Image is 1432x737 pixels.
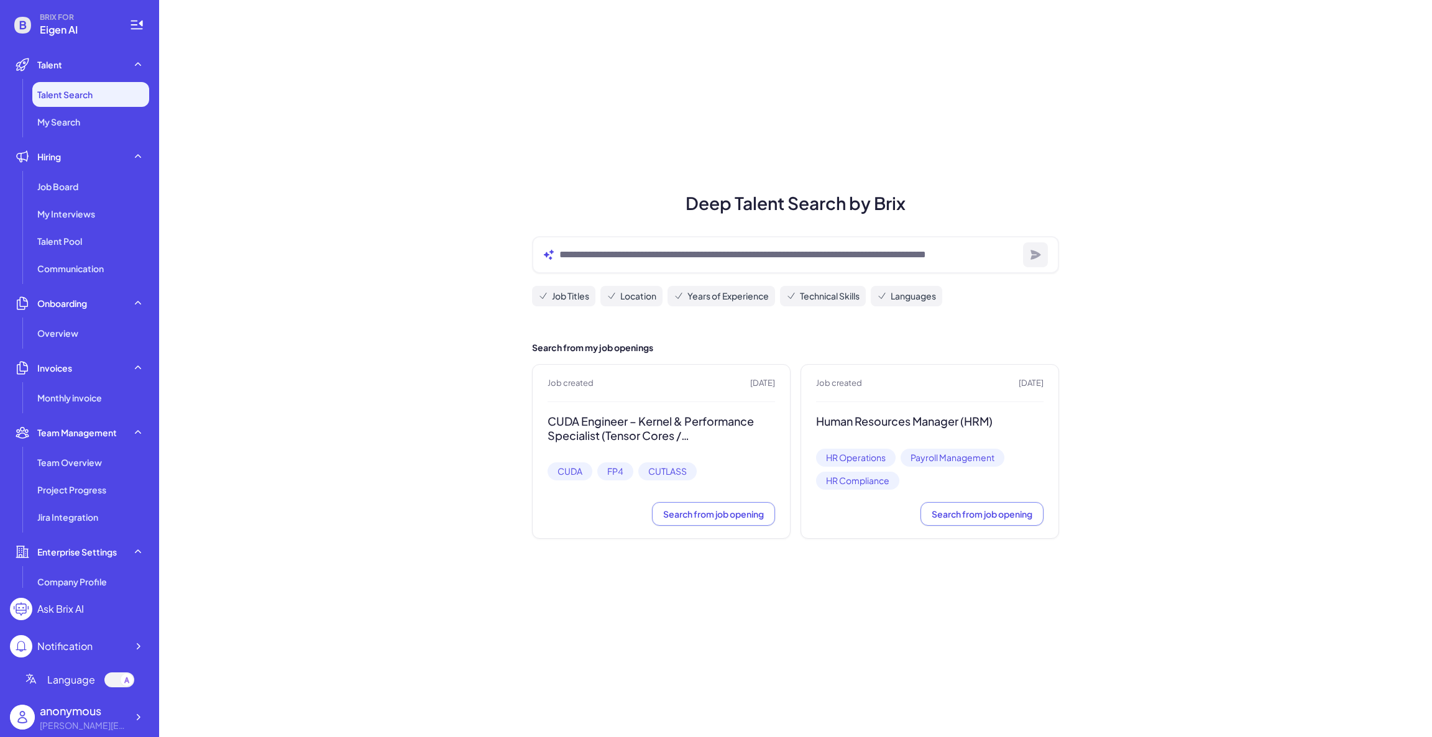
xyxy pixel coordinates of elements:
span: Monthly invoice [37,391,102,404]
span: Hiring [37,150,61,163]
span: Technical Skills [800,290,860,303]
span: Team Management [37,426,117,439]
span: Job created [816,377,862,390]
span: Search from job opening [663,508,764,520]
div: Ask Brix AI [37,602,84,616]
span: Payroll Management [901,449,1004,467]
span: FP4 [597,462,633,480]
img: user_logo.png [10,705,35,730]
span: Job Board [37,180,78,193]
span: Onboarding [37,297,87,309]
span: Company Profile [37,575,107,588]
span: BRIX FOR [40,12,114,22]
span: Communication [37,262,104,275]
span: Invoices [37,362,72,374]
span: Job created [548,377,594,390]
span: HR Compliance [816,472,899,490]
span: Years of Experience [687,290,769,303]
span: Job Titles [552,290,589,303]
button: Search from job opening [920,502,1044,526]
span: Talent [37,58,62,71]
span: Language [47,672,95,687]
span: Enterprise Settings [37,546,117,558]
span: HR Operations [816,449,896,467]
span: Project Progress [37,483,106,496]
span: My Search [37,116,80,128]
span: Talent Pool [37,235,82,247]
span: Location [620,290,656,303]
div: Notification [37,639,93,654]
span: Jira Integration [37,511,98,523]
div: anonymous [40,702,127,719]
h3: Human Resources Manager (HRM) [816,414,1044,429]
button: Search from job opening [652,502,775,526]
span: Talent Search [37,88,93,101]
span: Languages [891,290,936,303]
span: My Interviews [37,208,95,220]
h3: CUDA Engineer – Kernel & Performance Specialist (Tensor Cores / [PERSON_NAME] & [PERSON_NAME]) [548,414,775,442]
span: [DATE] [750,377,775,390]
span: CUDA [548,462,592,480]
span: Search from job opening [932,508,1032,520]
div: ryan@eigenai.com [40,719,127,732]
span: [DATE] [1019,377,1044,390]
h1: Deep Talent Search by Brix [517,190,1074,216]
span: Overview [37,327,78,339]
span: CUTLASS [638,462,697,480]
span: Eigen AI [40,22,114,37]
h2: Search from my job openings [532,341,1059,354]
span: Team Overview [37,456,102,469]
